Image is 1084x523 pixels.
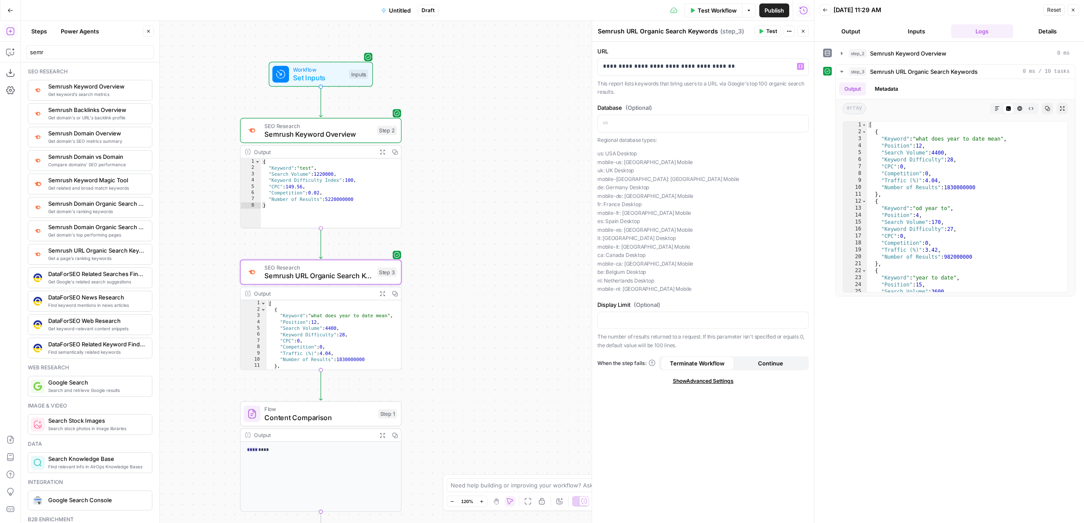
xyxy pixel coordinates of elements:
g: Edge from start to step_2 [319,87,322,117]
div: 5 [843,149,867,156]
div: 18 [843,240,867,247]
span: Untitled [389,6,411,15]
label: Display Limit [597,300,809,309]
div: 24 [843,281,867,288]
p: This report lists keywords that bring users to a URL via Google's top 100 organic search results. [597,79,809,96]
span: Find semantically related keywords [48,349,145,355]
p: The number of results returned to a request. If this parameter isn't specified or equals 0, the d... [597,332,809,349]
div: Seo research [28,68,152,76]
button: Details [1017,24,1079,38]
button: Reset [1043,4,1065,16]
span: Get related and broad match keywords [48,184,145,191]
span: Toggle code folding, rows 2 through 11 [260,306,266,312]
span: step_3 [849,67,867,76]
div: 11 [241,363,267,369]
button: Inputs [885,24,947,38]
div: 8 [843,170,867,177]
span: Test Workflow [698,6,737,15]
div: 0 ms / 10 tasks [836,79,1075,296]
p: us: USA Desktop mobile-us: [GEOGRAPHIC_DATA] Mobile uk: UK Desktop mobile-[GEOGRAPHIC_DATA]: [GEO... [597,149,809,293]
img: 8a3tdog8tf0qdwwcclgyu02y995m [33,180,42,188]
span: Get domain's ranking keywords [48,208,145,215]
div: 3 [843,135,867,142]
div: FlowContent ComparisonStep 1Output**** **** [240,401,402,512]
span: Workflow [293,66,345,74]
img: vjoh3p9kohnippxyp1brdnq6ymi1 [33,297,42,306]
div: 2 [241,306,267,312]
span: DataForSEO News Research [48,293,145,302]
button: Test Workflow [684,3,742,17]
div: 12 [843,198,867,205]
span: Google Search [48,378,145,387]
input: Search steps [30,48,150,56]
span: Semrush URL Organic Search Keywords [870,67,978,76]
div: 1 [241,158,261,164]
img: google-search-console.svg [33,497,42,504]
button: Publish [759,3,789,17]
p: Regional database types: [597,136,809,145]
img: 4e4w6xi9sjogcjglmt5eorgxwtyu [33,133,42,141]
span: 0 ms / 10 tasks [1023,68,1070,76]
span: Content Comparison [264,412,374,423]
div: 11 [843,191,867,198]
button: Continue [734,356,807,370]
img: 9u0p4zbvbrir7uayayktvs1v5eg0 [33,273,42,282]
span: Find keyword mentions in news articles [48,302,145,309]
span: Semrush Keyword Overview [48,82,145,91]
div: 9 [843,177,867,184]
img: ey5lt04xp3nqzrimtu8q5fsyor3u [33,250,42,258]
div: 10 [241,356,267,362]
img: se7yyxfvbxn2c3qgqs66gfh04cl6 [33,344,42,352]
button: Output [820,24,882,38]
div: 16 [843,226,867,233]
div: 4 [843,142,867,149]
div: 6 [241,190,261,196]
textarea: Semrush URL Organic Search Keywords [598,27,718,36]
div: 5 [241,325,267,331]
div: 1 [843,122,867,128]
span: (Optional) [634,300,660,309]
div: 8 [241,344,267,350]
div: 22 [843,267,867,274]
img: 3lyvnidk9veb5oecvmize2kaffdg [33,110,42,117]
div: Step 2 [377,126,397,135]
div: 3 [241,313,267,319]
div: 2 [241,165,261,171]
img: ey5lt04xp3nqzrimtu8q5fsyor3u [247,268,257,277]
img: 3hnddut9cmlpnoegpdll2wmnov83 [33,320,42,329]
span: Semrush URL Organic Search Keywords [48,246,145,255]
div: Image & video [28,402,152,410]
div: 9 [241,350,267,356]
div: 14 [843,212,867,219]
span: Draft [422,7,435,14]
div: SEO ResearchSemrush Keyword OverviewStep 2Output{ "Keyword":"test", "Search Volume":1220000, "Key... [240,118,402,228]
span: Get Google's related search suggestions [48,278,145,285]
span: Google Search Console [48,496,145,504]
span: Continue [758,359,783,368]
div: Step 1 [378,409,397,419]
button: 0 ms / 10 tasks [836,65,1075,79]
span: Search and retrieve Google results [48,387,145,394]
span: Toggle code folding, rows 22 through 31 [862,267,867,274]
div: WorkflowSet InputsInputs [240,62,402,87]
div: Integration [28,478,152,486]
span: Search Knowledge Base [48,454,145,463]
button: Untitled [376,3,416,17]
span: Semrush Domain Overview [48,129,145,138]
div: 25 [843,288,867,295]
div: Output [254,289,373,298]
div: Step 3 [377,267,397,277]
span: Search stock photos in image libraries [48,425,145,432]
img: p4kt2d9mz0di8532fmfgvfq6uqa0 [33,204,42,211]
button: Test [755,26,781,37]
button: Output [839,82,866,95]
span: Semrush Keyword Overview [264,129,373,139]
span: ( step_3 ) [720,27,744,36]
a: When the step fails: [597,359,656,367]
span: Toggle code folding, rows 1 through 8 [255,158,260,164]
div: 23 [843,274,867,281]
div: 6 [843,156,867,163]
span: Semrush Domain Organic Search Keywords [48,199,145,208]
div: 1 [241,300,267,306]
